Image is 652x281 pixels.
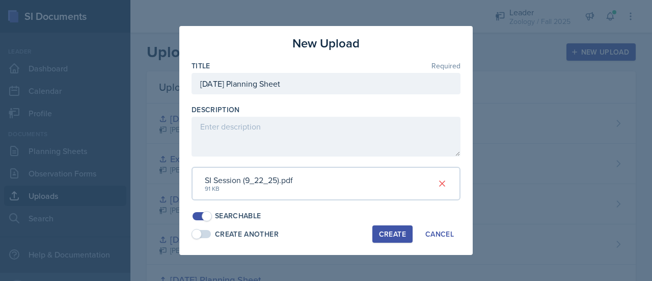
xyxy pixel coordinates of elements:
[192,105,240,115] label: Description
[192,73,460,94] input: Enter title
[215,229,279,240] div: Create Another
[192,61,210,71] label: Title
[419,225,460,243] button: Cancel
[205,174,293,186] div: SI Session (9_22_25).pdf
[205,184,293,193] div: 91 KB
[379,230,406,238] div: Create
[215,211,261,221] div: Searchable
[292,34,360,53] h3: New Upload
[372,225,413,243] button: Create
[425,230,454,238] div: Cancel
[431,62,460,69] span: Required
